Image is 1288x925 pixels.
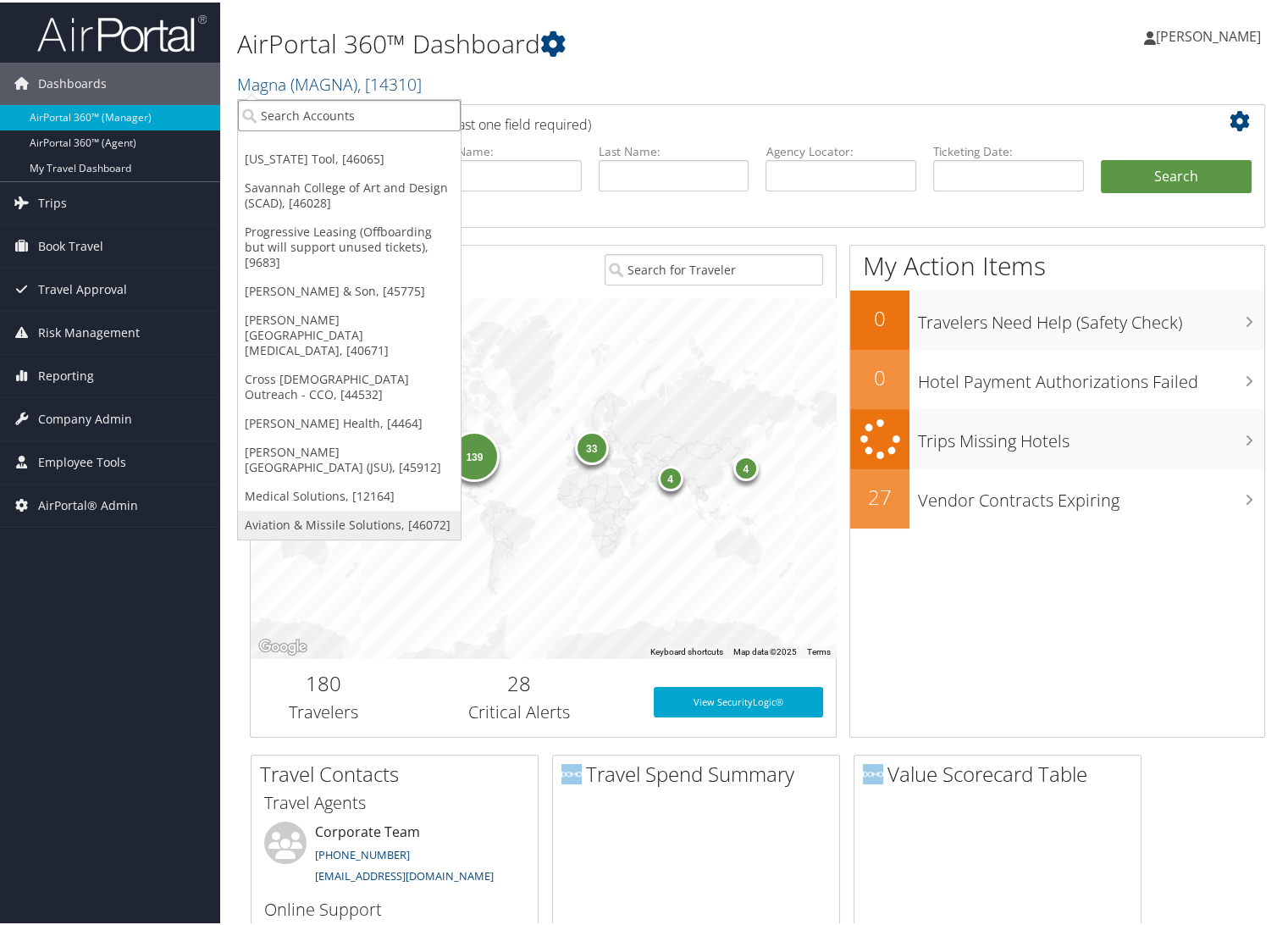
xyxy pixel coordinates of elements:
input: Search for Traveler [605,252,823,283]
span: Reporting [38,352,94,395]
span: Travel Approval [38,266,127,308]
h2: 28 [410,667,628,695]
a: [PERSON_NAME][GEOGRAPHIC_DATA] (JSU), [45912] [238,435,461,479]
h2: Value Scorecard Table [863,757,1141,786]
h2: Travel Spend Summary [561,757,839,786]
h3: Vendor Contracts Expiring [918,478,1264,510]
div: 139 [449,429,500,479]
li: Corporate Team [256,819,533,889]
span: ( MAGNA ) [290,70,357,93]
a: Magna [237,70,422,93]
a: [US_STATE] Tool, [46065] [238,142,461,171]
a: [PERSON_NAME] [1144,8,1278,59]
h2: 0 [850,302,909,330]
a: Trips Missing Hotels [850,407,1264,467]
h3: Online Support [264,895,525,919]
h1: AirPortal 360™ Dashboard [237,24,931,59]
label: Ticketing Date: [933,141,1084,158]
button: Search [1101,158,1252,191]
h2: Airtinerary Lookup [263,105,1167,134]
h3: Hotel Payment Authorizations Failed [918,359,1264,391]
span: Map data ©2025 [733,645,797,654]
h2: 27 [850,480,909,509]
h1: My Action Items [850,246,1264,281]
a: Cross [DEMOGRAPHIC_DATA] Outreach - CCO, [44532] [238,363,461,407]
h3: Travel Agents [264,789,525,812]
h2: 180 [263,667,384,695]
h3: Critical Alerts [410,698,628,722]
span: (at least one field required) [429,113,591,131]
div: 33 [574,428,608,462]
label: Agency Locator: [766,141,916,158]
span: AirPortal® Admin [38,482,138,524]
h3: Travelers Need Help (Safety Check) [918,300,1264,332]
div: 4 [657,462,683,488]
h3: Travelers [263,698,384,722]
a: Terms (opens in new tab) [807,645,831,654]
a: Medical Solutions, [12164] [238,479,461,508]
img: domo-logo.png [863,762,883,782]
span: Trips [38,180,67,222]
img: domo-logo.png [561,762,582,782]
div: 4 [732,453,758,479]
span: [PERSON_NAME] [1156,25,1261,43]
a: Savannah College of Art and Design (SCAD), [46028] [238,171,461,215]
button: Keyboard shortcuts [650,644,723,656]
a: Open this area in Google Maps (opens a new window) [255,634,311,656]
a: 0Travelers Need Help (Safety Check) [850,288,1264,347]
a: [PERSON_NAME] & Son, [45775] [238,274,461,303]
label: First Name: [431,141,582,158]
a: View SecurityLogic® [654,684,823,715]
span: , [ 14310 ] [357,70,422,93]
span: Employee Tools [38,439,126,481]
h2: 0 [850,361,909,390]
a: [PHONE_NUMBER] [315,845,410,860]
span: Risk Management [38,309,140,352]
a: Progressive Leasing (Offboarding but will support unused tickets), [9683] [238,215,461,274]
span: Book Travel [38,223,103,265]
input: Search Accounts [238,97,461,129]
h2: Travel Contacts [260,757,538,786]
a: 0Hotel Payment Authorizations Failed [850,347,1264,407]
a: [EMAIL_ADDRESS][DOMAIN_NAME] [315,866,494,881]
label: Last Name: [599,141,749,158]
a: 27Vendor Contracts Expiring [850,467,1264,526]
h3: Trips Missing Hotels [918,418,1264,451]
span: Company Admin [38,396,132,438]
span: Dashboards [38,60,107,102]
a: Aviation & Missile Solutions, [46072] [238,508,461,537]
img: Google [255,634,311,656]
a: [PERSON_NAME] Health, [4464] [238,407,461,435]
a: [PERSON_NAME][GEOGRAPHIC_DATA][MEDICAL_DATA], [40671] [238,303,461,363]
img: airportal-logo.png [37,11,207,51]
